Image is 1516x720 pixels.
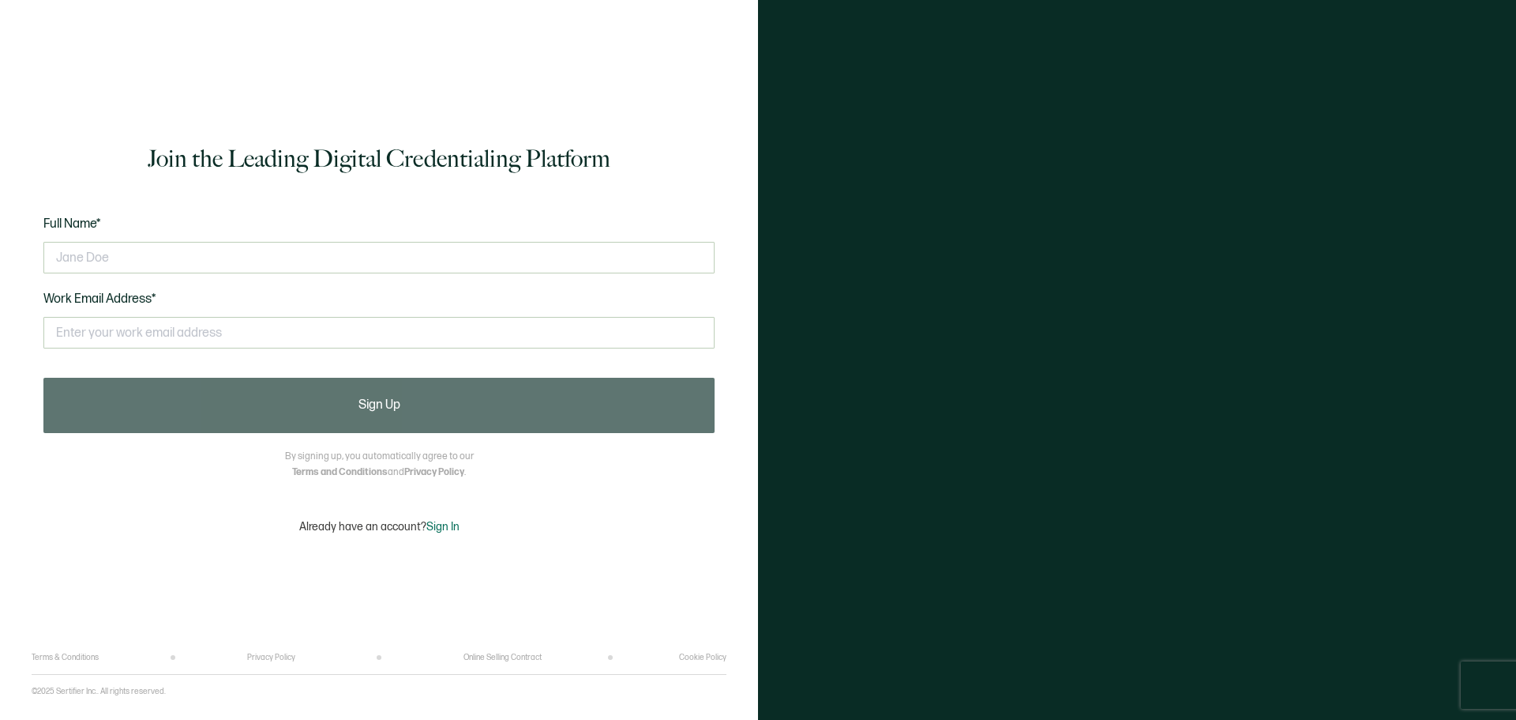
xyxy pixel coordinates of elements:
span: Full Name* [43,217,101,232]
span: Sign Up [358,399,400,412]
h1: Join the Leading Digital Credentialing Platform [148,143,610,175]
span: Work Email Address* [43,292,156,307]
a: Privacy Policy [404,466,464,478]
a: Online Selling Contract [463,653,542,662]
p: By signing up, you automatically agree to our and . [285,449,474,481]
a: Privacy Policy [247,653,295,662]
input: Enter your work email address [43,317,715,349]
a: Cookie Policy [679,653,726,662]
p: Already have an account? [299,520,460,533]
a: Terms & Conditions [32,653,99,662]
a: Terms and Conditions [292,466,388,478]
p: ©2025 Sertifier Inc.. All rights reserved. [32,687,166,696]
span: Sign In [426,520,460,533]
button: Sign Up [43,378,715,433]
input: Jane Doe [43,242,715,273]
